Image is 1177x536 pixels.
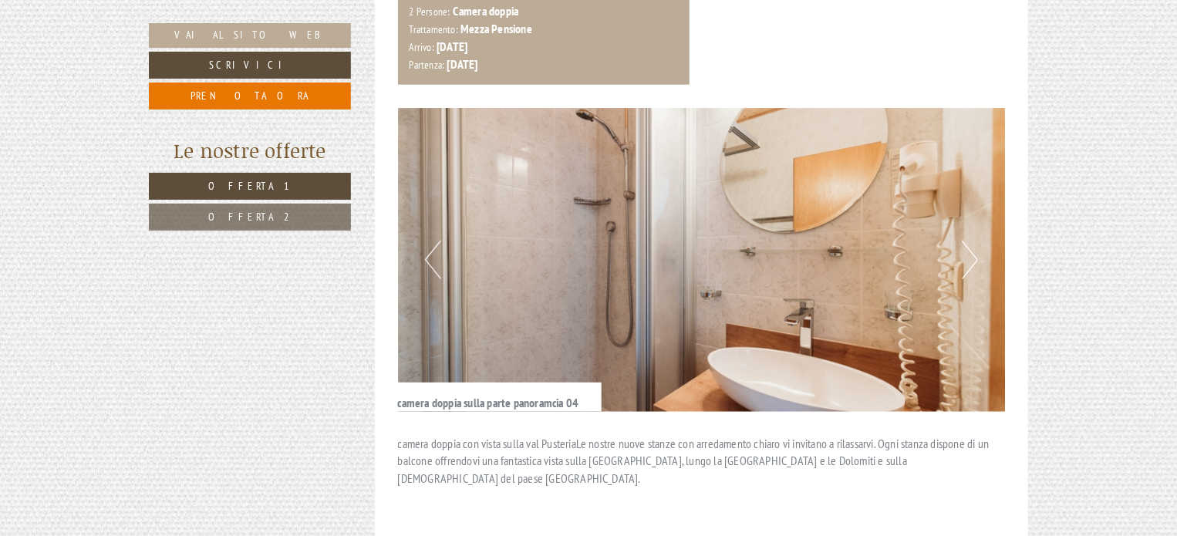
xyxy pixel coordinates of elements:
p: camera doppia con vista sulla val PusteriaLe nostre nuove stanze con arredamento chiaro vi invita... [398,435,1006,488]
span: Offerta 2 [208,210,292,224]
b: [DATE] [447,56,478,72]
b: Mezza Pensione [460,21,532,36]
div: camera doppia sulla parte panoramcia 04 [398,383,602,412]
button: Previous [425,241,441,279]
small: 2 Persone: [410,5,450,19]
span: Offerta 1 [208,179,292,193]
img: image [398,108,1006,412]
b: [DATE] [437,39,467,54]
div: Le nostre offerte [149,137,351,165]
a: Prenota ora [149,83,351,110]
b: Camera doppia [453,3,519,19]
small: Arrivo: [410,40,434,54]
button: Next [962,241,978,279]
small: Trattamento: [410,22,458,36]
a: Vai al sito web [149,23,351,48]
small: Partenza: [410,58,445,72]
a: Scrivici [149,52,351,79]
